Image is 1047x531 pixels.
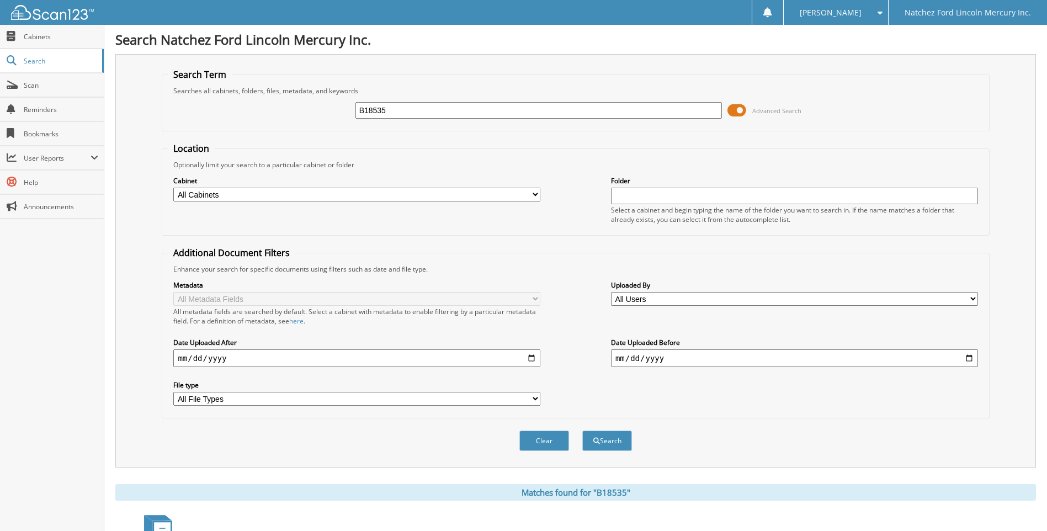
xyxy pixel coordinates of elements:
span: User Reports [24,153,91,163]
label: Date Uploaded After [173,338,540,347]
button: Search [582,431,632,451]
div: All metadata fields are searched by default. Select a cabinet with metadata to enable filtering b... [173,307,540,326]
label: Metadata [173,280,540,290]
div: Enhance your search for specific documents using filters such as date and file type. [168,264,983,274]
span: Announcements [24,202,98,211]
legend: Location [168,142,215,155]
img: scan123-logo-white.svg [11,5,94,20]
legend: Search Term [168,68,232,81]
span: Cabinets [24,32,98,41]
h1: Search Natchez Ford Lincoln Mercury Inc. [115,30,1036,49]
span: Natchez Ford Lincoln Mercury Inc. [905,9,1031,16]
label: Folder [611,176,978,185]
div: Select a cabinet and begin typing the name of the folder you want to search in. If the name match... [611,205,978,224]
div: Searches all cabinets, folders, files, metadata, and keywords [168,86,983,95]
label: Uploaded By [611,280,978,290]
span: Advanced Search [752,107,801,115]
label: File type [173,380,540,390]
input: end [611,349,978,367]
button: Clear [519,431,569,451]
input: start [173,349,540,367]
span: Scan [24,81,98,90]
span: Reminders [24,105,98,114]
div: Optionally limit your search to a particular cabinet or folder [168,160,983,169]
span: Bookmarks [24,129,98,139]
span: Search [24,56,97,66]
label: Cabinet [173,176,540,185]
span: Help [24,178,98,187]
label: Date Uploaded Before [611,338,978,347]
span: [PERSON_NAME] [800,9,862,16]
a: here [289,316,304,326]
div: Matches found for "B18535" [115,484,1036,501]
legend: Additional Document Filters [168,247,295,259]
